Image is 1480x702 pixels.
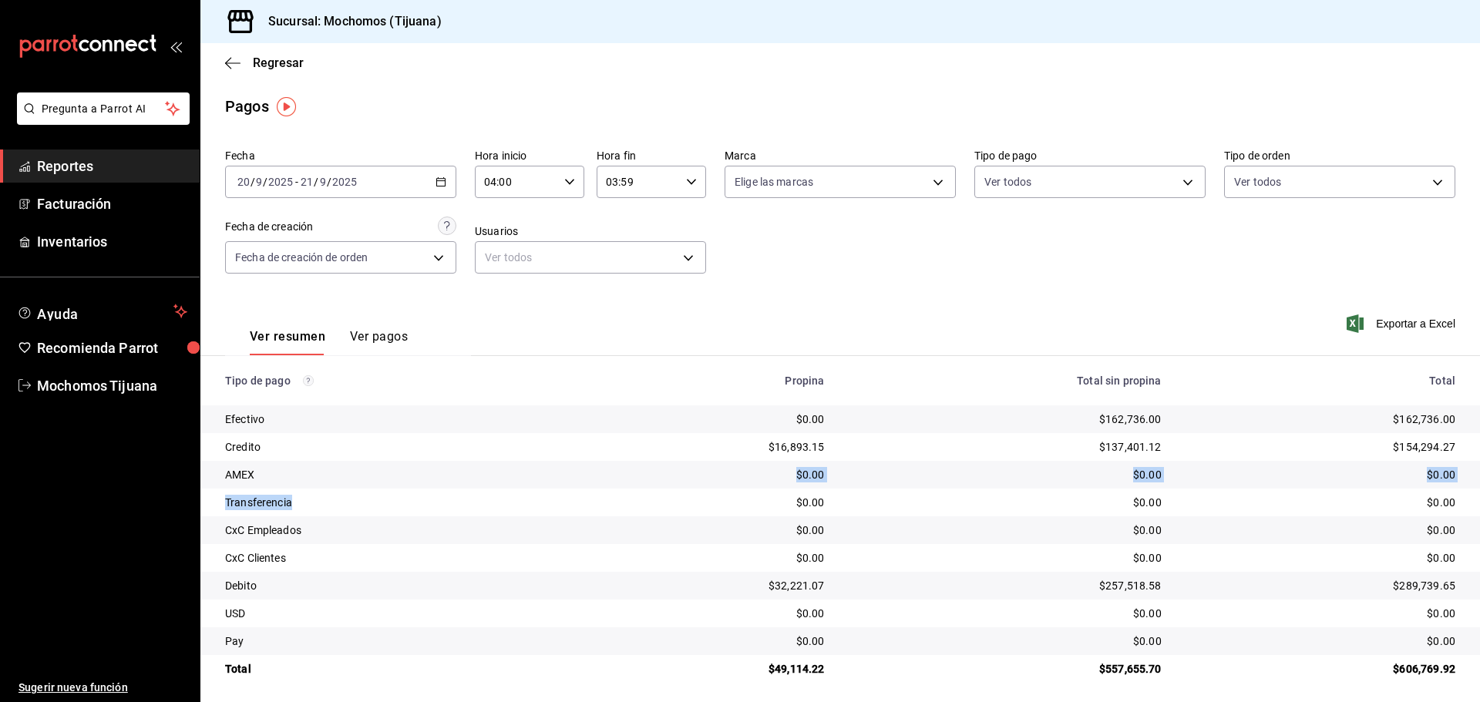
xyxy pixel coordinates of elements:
div: $0.00 [600,522,825,538]
div: Fecha de creación [225,219,313,235]
div: Total sin propina [849,375,1161,387]
label: Tipo de orden [1224,150,1455,161]
div: USD [225,606,576,621]
span: Elige las marcas [735,174,813,190]
span: Recomienda Parrot [37,338,187,358]
div: $16,893.15 [600,439,825,455]
div: $257,518.58 [849,578,1161,593]
div: Total [1186,375,1455,387]
span: Pregunta a Parrot AI [42,101,166,117]
div: $0.00 [600,633,825,649]
span: Fecha de creación de orden [235,250,368,265]
div: $0.00 [1186,606,1455,621]
div: $0.00 [600,467,825,482]
div: $32,221.07 [600,578,825,593]
div: $0.00 [849,633,1161,649]
div: $0.00 [849,522,1161,538]
img: Tooltip marker [277,97,296,116]
input: ---- [267,176,294,188]
div: Tipo de pago [225,375,576,387]
div: $0.00 [1186,522,1455,538]
span: Mochomos Tijuana [37,375,187,396]
label: Tipo de pago [974,150,1206,161]
a: Pregunta a Parrot AI [11,112,190,128]
div: $0.00 [849,495,1161,510]
span: / [263,176,267,188]
div: AMEX [225,467,576,482]
div: $0.00 [849,606,1161,621]
button: Pregunta a Parrot AI [17,92,190,125]
div: Debito [225,578,576,593]
input: -- [319,176,327,188]
div: Transferencia [225,495,576,510]
label: Hora fin [597,150,706,161]
span: / [327,176,331,188]
div: Pagos [225,95,269,118]
span: Ver todos [984,174,1031,190]
div: $0.00 [1186,550,1455,566]
span: Ver todos [1234,174,1281,190]
span: Reportes [37,156,187,176]
label: Fecha [225,150,456,161]
div: Propina [600,375,825,387]
button: open_drawer_menu [170,40,182,52]
span: Ayuda [37,302,167,321]
button: Ver resumen [250,329,325,355]
input: ---- [331,176,358,188]
input: -- [300,176,314,188]
span: / [251,176,255,188]
span: / [314,176,318,188]
div: Efectivo [225,411,576,427]
div: $606,769.92 [1186,661,1455,677]
div: CxC Empleados [225,522,576,538]
div: $0.00 [1186,495,1455,510]
div: $0.00 [600,550,825,566]
div: $154,294.27 [1186,439,1455,455]
span: Facturación [37,193,187,214]
button: Exportar a Excel [1350,314,1455,333]
input: -- [237,176,251,188]
span: Sugerir nueva función [18,680,187,696]
div: $0.00 [600,411,825,427]
div: $557,655.70 [849,661,1161,677]
div: $0.00 [600,606,825,621]
label: Marca [725,150,956,161]
div: $0.00 [1186,467,1455,482]
div: $0.00 [849,467,1161,482]
div: CxC Clientes [225,550,576,566]
div: Credito [225,439,576,455]
div: navigation tabs [250,329,408,355]
div: $0.00 [600,495,825,510]
label: Usuarios [475,226,706,237]
div: $0.00 [1186,633,1455,649]
div: $49,114.22 [600,661,825,677]
div: $162,736.00 [1186,411,1455,427]
div: $289,739.65 [1186,578,1455,593]
input: -- [255,176,263,188]
button: Ver pagos [350,329,408,355]
div: $0.00 [849,550,1161,566]
div: Total [225,661,576,677]
button: Regresar [225,55,304,70]
div: $162,736.00 [849,411,1161,427]
div: $137,401.12 [849,439,1161,455]
div: Ver todos [475,241,706,274]
span: Inventarios [37,231,187,252]
label: Hora inicio [475,150,584,161]
h3: Sucursal: Mochomos (Tijuana) [256,12,442,31]
span: Regresar [253,55,304,70]
svg: Los pagos realizados con Pay y otras terminales son montos brutos. [303,375,314,386]
span: - [295,176,298,188]
div: Pay [225,633,576,649]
